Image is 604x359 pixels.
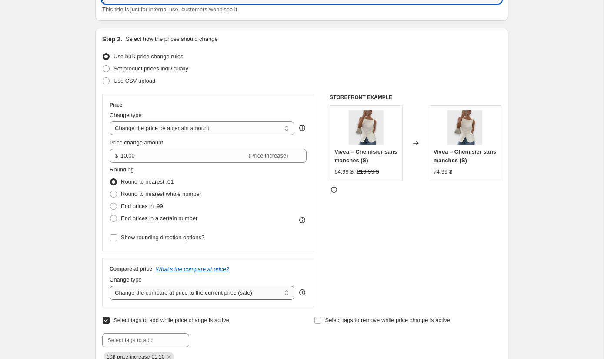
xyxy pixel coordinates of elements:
[102,333,189,347] input: Select tags to add
[110,166,134,173] span: Rounding
[298,124,307,132] div: help
[349,110,384,145] img: 4496c4b1-ad48-46d3-b185-a8f6ad2ed315-Photoroom_80x.jpg
[334,168,353,176] div: 64.99 $
[113,65,188,72] span: Set product prices individually
[120,149,247,163] input: -10.00
[447,110,482,145] img: 4496c4b1-ad48-46d3-b185-a8f6ad2ed315-Photoroom_80x.jpg
[434,168,452,176] div: 74.99 $
[325,317,450,323] span: Select tags to remove while price change is active
[121,191,201,197] span: Round to nearest whole number
[121,178,174,185] span: Round to nearest .01
[113,53,183,60] span: Use bulk price change rules
[110,265,152,272] h3: Compare at price
[434,148,496,164] span: Vivea – Chemisier sans manches (S)
[334,148,397,164] span: Vivea – Chemisier sans manches (S)
[298,288,307,297] div: help
[102,35,122,44] h2: Step 2.
[113,77,155,84] span: Use CSV upload
[110,139,163,146] span: Price change amount
[249,152,288,159] span: (Price increase)
[110,276,142,283] span: Change type
[121,203,163,209] span: End prices in .99
[102,6,237,13] span: This title is just for internal use, customers won't see it
[121,234,204,241] span: Show rounding direction options?
[126,35,218,44] p: Select how the prices should change
[121,215,197,221] span: End prices in a certain number
[115,152,118,159] span: $
[357,168,379,176] strike: 216.99 $
[110,101,122,108] h3: Price
[156,266,229,272] button: What's the compare at price?
[113,317,229,323] span: Select tags to add while price change is active
[110,112,142,118] span: Change type
[330,94,501,101] h6: STOREFRONT EXAMPLE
